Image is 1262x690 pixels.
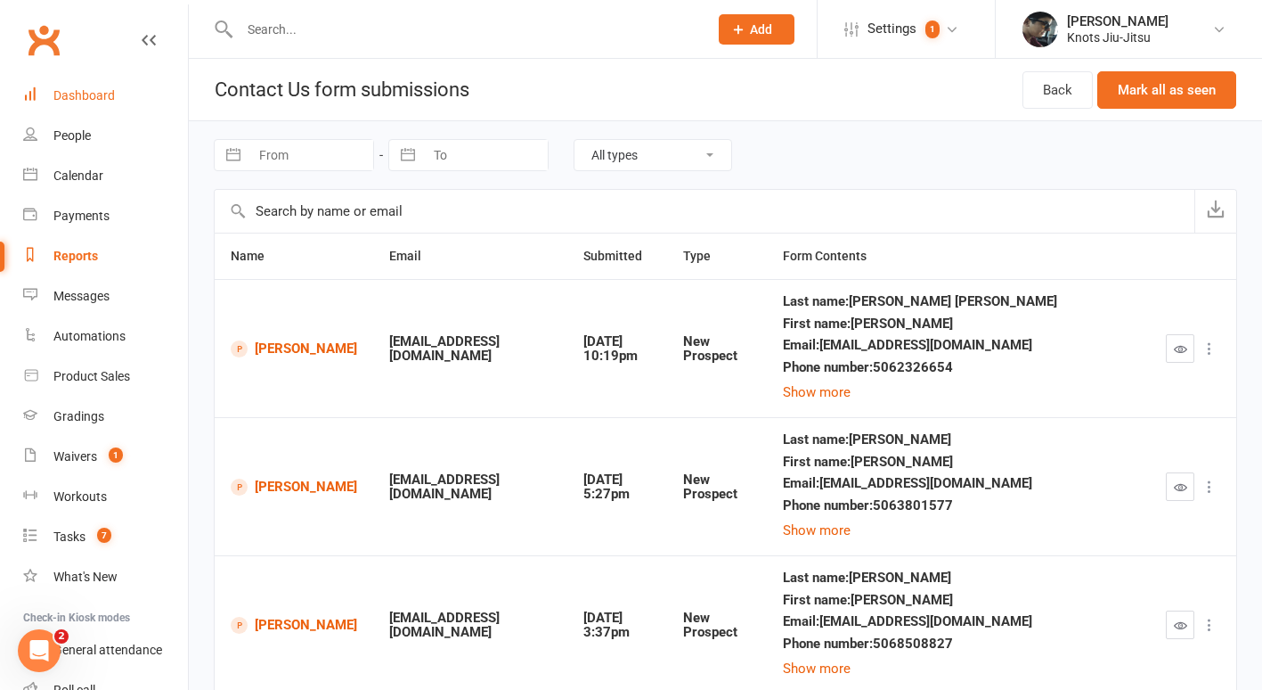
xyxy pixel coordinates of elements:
[683,472,751,502] div: New Prospect
[783,593,1134,608] div: First name : [PERSON_NAME]
[23,517,188,557] a: Tasks 7
[23,116,188,156] a: People
[53,489,107,504] div: Workouts
[783,520,851,541] button: Show more
[1022,71,1093,109] a: Back
[783,498,1134,513] div: Phone number : 5063801577
[189,59,469,120] h1: Contact Us form submissions
[389,472,551,502] div: [EMAIL_ADDRESS][DOMAIN_NAME]
[567,234,668,279] th: Submitted
[53,88,115,103] div: Dashboard
[783,571,1134,586] div: Last name : [PERSON_NAME]
[783,316,1134,332] div: First name : [PERSON_NAME]
[53,530,85,544] div: Tasks
[23,156,188,196] a: Calendar
[23,196,188,236] a: Payments
[23,437,188,477] a: Waivers 1
[783,382,851,403] button: Show more
[783,614,1134,629] div: Email : [EMAIL_ADDRESS][DOMAIN_NAME]
[667,234,767,279] th: Type
[783,637,1134,652] div: Phone number : 5068508827
[1067,29,1168,45] div: Knots Jiu-Jitsu
[683,334,751,364] div: New Prospect
[23,630,188,670] a: General attendance kiosk mode
[53,168,103,183] div: Calendar
[23,397,188,437] a: Gradings
[53,369,130,383] div: Product Sales
[783,294,1134,309] div: Last name : [PERSON_NAME] [PERSON_NAME]
[215,234,373,279] th: Name
[23,357,188,397] a: Product Sales
[783,455,1134,470] div: First name : [PERSON_NAME]
[23,477,188,517] a: Workouts
[215,190,1194,233] input: Search by name or email
[23,557,188,597] a: What's New
[23,316,188,357] a: Automations
[53,329,126,343] div: Automations
[783,338,1134,353] div: Email : [EMAIL_ADDRESS][DOMAIN_NAME]
[97,528,111,543] span: 7
[249,140,373,170] input: From
[783,658,851,679] button: Show more
[53,289,110,303] div: Messages
[18,629,61,672] iframe: Intercom live chat
[424,140,548,170] input: To
[231,341,357,357] a: [PERSON_NAME]
[783,476,1134,491] div: Email : [EMAIL_ADDRESS][DOMAIN_NAME]
[783,432,1134,448] div: Last name : [PERSON_NAME]
[23,236,188,276] a: Reports
[925,21,940,38] span: 1
[53,249,98,263] div: Reports
[389,334,551,364] div: [EMAIL_ADDRESS][DOMAIN_NAME]
[234,17,696,42] input: Search...
[54,629,69,644] span: 2
[583,472,652,502] div: [DATE] 5:27pm
[53,449,97,464] div: Waivers
[231,617,357,634] a: [PERSON_NAME]
[231,479,357,496] a: [PERSON_NAME]
[53,643,162,657] div: General attendance
[23,76,188,116] a: Dashboard
[583,334,652,364] div: [DATE] 10:19pm
[389,611,551,640] div: [EMAIL_ADDRESS][DOMAIN_NAME]
[719,14,794,45] button: Add
[53,209,110,223] div: Payments
[767,234,1150,279] th: Form Contents
[750,22,772,37] span: Add
[53,128,91,143] div: People
[21,18,66,62] a: Clubworx
[1022,12,1058,47] img: thumb_image1614103803.png
[783,360,1134,375] div: Phone number : 5062326654
[109,448,123,463] span: 1
[583,611,652,640] div: [DATE] 3:37pm
[53,570,118,584] div: What's New
[53,409,104,423] div: Gradings
[23,276,188,316] a: Messages
[1097,71,1236,109] button: Mark all as seen
[1067,13,1168,29] div: [PERSON_NAME]
[373,234,567,279] th: Email
[683,611,751,640] div: New Prospect
[867,9,916,49] span: Settings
